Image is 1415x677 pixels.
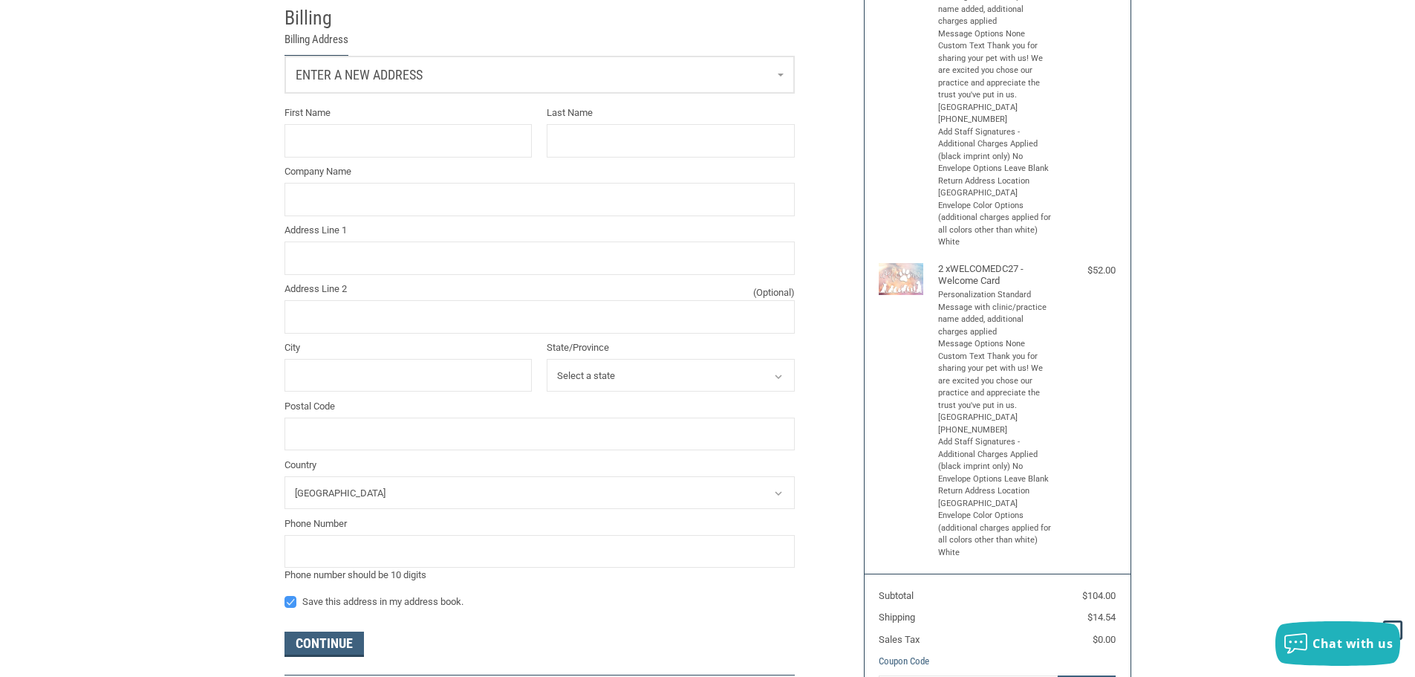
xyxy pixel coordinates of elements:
span: Shipping [879,612,915,623]
span: Enter a new address [296,67,423,82]
li: Message Options None [938,338,1053,351]
legend: Billing Address [284,31,348,56]
li: Return Address Location [GEOGRAPHIC_DATA] [938,485,1053,510]
a: Coupon Code [879,655,929,667]
li: Custom Text Thank you for sharing your pet with us! We are excited you chose our practice and app... [938,351,1053,437]
li: Envelope Options Leave Blank [938,163,1053,175]
h4: 2 x WELCOMEDC27 - Welcome Card [938,263,1053,288]
small: (Optional) [753,285,795,300]
span: Subtotal [879,590,914,601]
label: Address Line 1 [284,223,795,238]
li: Personalization Standard Message with clinic/practice name added, additional charges applied [938,289,1053,338]
span: $14.54 [1087,612,1116,623]
span: Chat with us [1312,635,1393,652]
button: Continue [284,632,364,657]
li: Envelope Options Leave Blank [938,473,1053,486]
label: City [284,340,533,355]
div: Phone number should be 10 digits [284,568,795,583]
button: Chat with us [1275,621,1400,666]
h2: Billing [284,6,371,30]
li: Envelope Color Options (additional charges applied for all colors other than white) White [938,510,1053,559]
li: Add Staff Signatures - Additional Charges Applied (black imprint only) No [938,436,1053,473]
label: Company Name [284,164,795,179]
span: $104.00 [1082,590,1116,601]
label: State/Province [547,340,795,355]
span: $0.00 [1093,634,1116,645]
label: Phone Number [284,516,795,531]
label: Last Name [547,106,795,120]
a: Enter or select a different address [285,56,794,93]
label: Address Line 2 [284,282,795,297]
li: Return Address Location [GEOGRAPHIC_DATA] [938,175,1053,200]
label: Save this address in my address book. [284,596,795,608]
span: Sales Tax [879,634,920,645]
li: Custom Text Thank you for sharing your pet with us! We are excited you chose our practice and app... [938,40,1053,126]
label: Postal Code [284,399,795,414]
label: First Name [284,106,533,120]
label: Country [284,458,795,473]
li: Add Staff Signatures - Additional Charges Applied (black imprint only) No [938,126,1053,163]
li: Envelope Color Options (additional charges applied for all colors other than white) White [938,200,1053,249]
li: Message Options None [938,28,1053,41]
div: $52.00 [1056,263,1116,278]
